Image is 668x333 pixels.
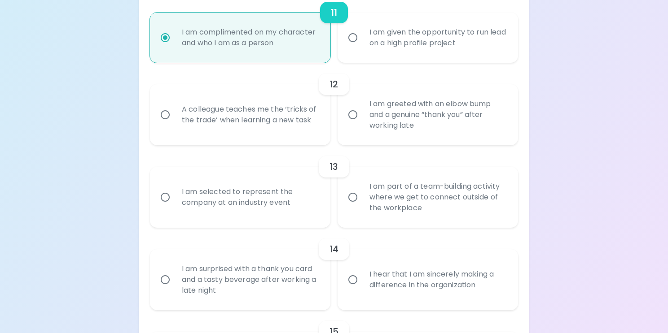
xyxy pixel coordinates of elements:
div: I am surprised with a thank you card and a tasty beverage after working a late night [175,253,325,307]
h6: 11 [331,5,337,20]
div: I am selected to represent the company at an industry event [175,176,325,219]
div: I am part of a team-building activity where we get to connect outside of the workplace [362,170,513,224]
div: A colleague teaches me the ‘tricks of the trade’ when learning a new task [175,93,325,136]
div: I hear that I am sincerely making a difference in the organization [362,258,513,301]
div: choice-group-check [150,228,518,310]
h6: 14 [330,242,338,256]
div: choice-group-check [150,63,518,145]
div: choice-group-check [150,145,518,228]
div: I am complimented on my character and who I am as a person [175,16,325,59]
div: I am given the opportunity to run lead on a high profile project [362,16,513,59]
h6: 12 [330,77,338,91]
h6: 13 [330,160,338,174]
div: I am greeted with an elbow bump and a genuine “thank you” after working late [362,88,513,142]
